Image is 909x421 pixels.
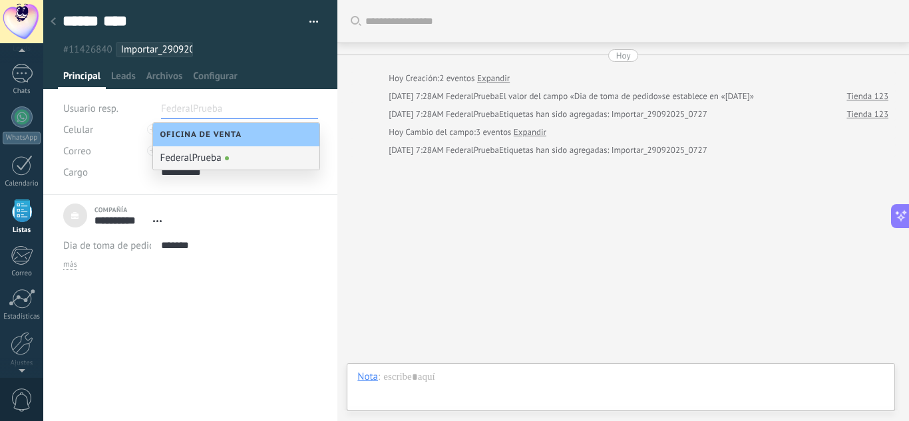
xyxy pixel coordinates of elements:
div: Hoy [389,126,405,139]
span: Principal [63,70,100,89]
div: Cargo [63,162,151,183]
span: Leads [111,70,136,89]
div: [DATE] 7:28AM [389,144,446,157]
span: #11426840 [63,43,112,56]
span: 3 eventos [476,126,511,139]
span: FederalPrueba [446,108,499,120]
span: más [63,259,77,270]
div: [DATE] 7:28AM [389,108,446,121]
div: Correo [3,269,41,278]
span: El valor del campo «Dia de toma de pedido» [499,90,662,103]
div: Estadísticas [3,313,41,321]
span: Correo [63,145,91,158]
div: Chats [3,87,41,96]
div: FederalPrueba [153,146,319,170]
span: Usuario resp. [63,102,118,115]
span: Oficina de Venta [160,130,248,140]
span: Etiquetas han sido agregadas: Importar_29092025_0727 [499,144,707,157]
button: Celular [63,119,93,140]
div: Hoy [389,72,405,85]
a: Tienda 123 [846,90,888,103]
a: Tienda 123 [846,108,888,121]
span: 2 eventos [439,72,474,85]
span: Dia de toma de pedido [63,241,160,251]
div: WhatsApp [3,132,41,144]
div: [DATE] 7:28AM [389,90,446,103]
span: Archivos [146,70,182,89]
div: Hoy [616,49,631,62]
div: Cambio del campo: [389,126,546,139]
span: : [378,370,380,384]
span: Celular [63,124,93,136]
span: Etiquetas han sido agregadas: Importar_29092025_0727 [499,108,707,121]
span: Cargo [63,168,88,178]
a: Expandir [514,126,546,139]
span: FederalPrueba [446,144,499,156]
span: Configurar [193,70,237,89]
button: Correo [63,140,91,162]
span: FederalPrueba [446,90,499,102]
div: Usuario resp. [63,98,151,119]
div: Dia de toma de pedido [63,235,151,256]
div: Listas [3,226,41,235]
div: Calendario [3,180,41,188]
div: Compañía [94,206,168,214]
span: Importar_29092025_0727 [121,43,232,56]
a: Expandir [477,72,510,85]
span: se establece en «[DATE]» [662,90,754,103]
div: Creación: [389,72,510,85]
